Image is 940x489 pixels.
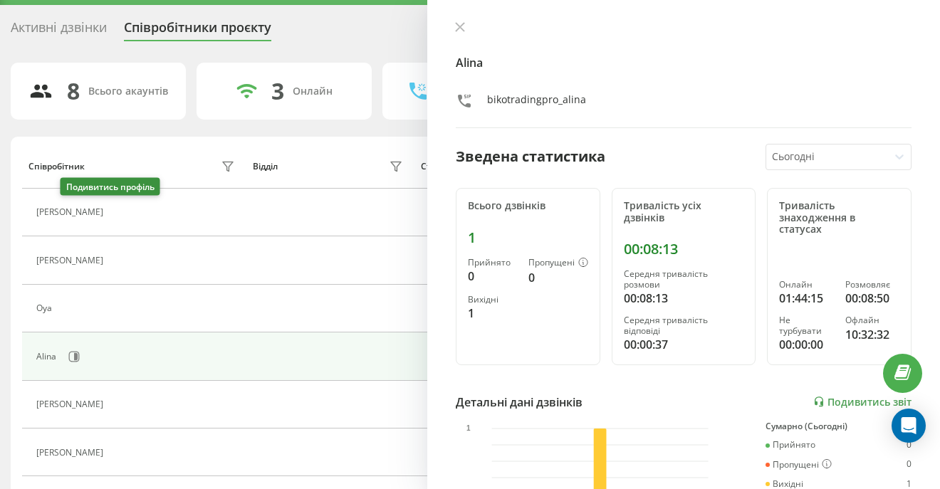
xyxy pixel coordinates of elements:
[468,295,517,305] div: Вихідні
[487,93,586,113] div: bikotradingpro_alina
[779,200,899,236] div: Тривалість знаходження в статусах
[36,352,60,362] div: Alina
[421,162,449,172] div: Статус
[779,290,833,307] div: 01:44:15
[624,269,744,290] div: Середня тривалість розмови
[845,315,899,325] div: Офлайн
[36,256,107,265] div: [PERSON_NAME]
[28,162,85,172] div: Співробітник
[88,85,168,98] div: Всього акаунтів
[468,305,517,322] div: 1
[456,146,605,167] div: Зведена статистика
[845,290,899,307] div: 00:08:50
[813,396,912,408] a: Подивитись звіт
[766,459,832,470] div: Пропущені
[36,399,107,409] div: [PERSON_NAME]
[907,440,912,450] div: 0
[624,315,744,336] div: Середня тривалість відповіді
[124,20,271,42] div: Співробітники проєкту
[456,54,912,71] h4: Alina
[907,479,912,489] div: 1
[779,315,833,336] div: Не турбувати
[11,20,107,42] div: Активні дзвінки
[766,440,815,450] div: Прийнято
[468,268,517,285] div: 0
[67,78,80,105] div: 8
[36,207,107,217] div: [PERSON_NAME]
[845,326,899,343] div: 10:32:32
[892,409,926,443] div: Open Intercom Messenger
[528,269,588,286] div: 0
[61,178,160,196] div: Подивитись профіль
[766,479,803,489] div: Вихідні
[293,85,333,98] div: Онлайн
[779,280,833,290] div: Онлайн
[766,421,912,431] div: Сумарно (Сьогодні)
[253,162,278,172] div: Відділ
[845,280,899,290] div: Розмовляє
[466,424,471,432] text: 1
[36,448,107,458] div: [PERSON_NAME]
[624,336,744,353] div: 00:00:37
[468,258,517,268] div: Прийнято
[468,200,588,212] div: Всього дзвінків
[624,290,744,307] div: 00:08:13
[456,394,583,411] div: Детальні дані дзвінків
[528,258,588,269] div: Пропущені
[468,229,588,246] div: 1
[907,459,912,470] div: 0
[271,78,284,105] div: 3
[779,336,833,353] div: 00:00:00
[624,241,744,258] div: 00:08:13
[624,200,744,224] div: Тривалість усіх дзвінків
[36,303,56,313] div: Oya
